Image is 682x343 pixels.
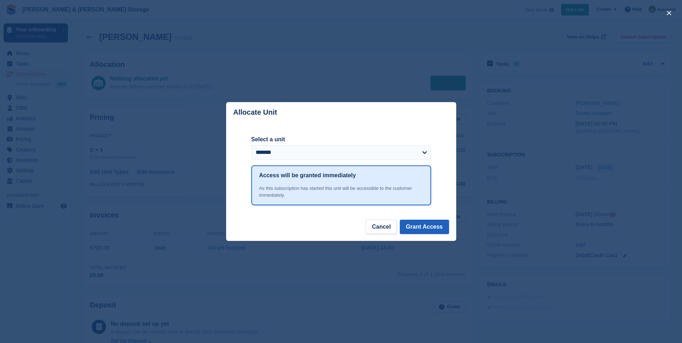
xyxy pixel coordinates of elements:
[259,171,356,180] h1: Access will be granted immediately
[251,135,431,144] label: Select a unit
[663,7,675,19] button: close
[259,185,423,199] div: As this subscription has started this unit will be accessible to the customer immediately.
[400,220,449,234] button: Grant Access
[366,220,397,234] button: Cancel
[233,108,277,116] p: Allocate Unit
